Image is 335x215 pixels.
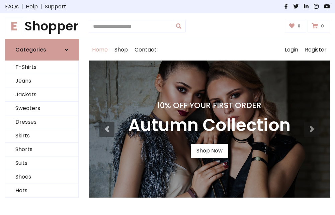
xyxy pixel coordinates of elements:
[285,20,307,32] a: 0
[302,39,330,61] a: Register
[281,39,302,61] a: Login
[131,39,160,61] a: Contact
[5,156,78,170] a: Suits
[15,46,46,53] h6: Categories
[111,39,131,61] a: Shop
[5,102,78,115] a: Sweaters
[45,3,66,11] a: Support
[5,170,78,184] a: Shoes
[5,19,79,33] a: EShopper
[5,74,78,88] a: Jeans
[128,115,290,136] h3: Autumn Collection
[128,101,290,110] h4: 10% Off Your First Order
[5,19,79,33] h1: Shopper
[5,17,23,35] span: E
[5,39,79,61] a: Categories
[5,143,78,156] a: Shorts
[5,129,78,143] a: Skirts
[5,61,78,74] a: T-Shirts
[296,23,302,29] span: 0
[5,3,19,11] a: FAQs
[308,20,330,32] a: 0
[19,3,26,11] span: |
[319,23,326,29] span: 0
[38,3,45,11] span: |
[26,3,38,11] a: Help
[5,115,78,129] a: Dresses
[89,39,111,61] a: Home
[191,144,228,158] a: Shop Now
[5,88,78,102] a: Jackets
[5,184,78,198] a: Hats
